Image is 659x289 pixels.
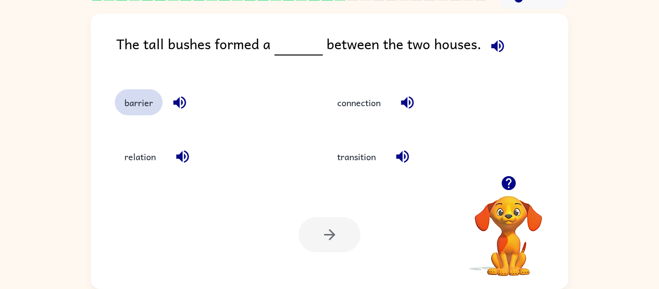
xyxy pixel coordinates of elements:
button: barrier [115,89,163,115]
video: Your browser must support playing .mp4 files to use Literably. Please try using another browser. [460,181,557,277]
button: transition [328,144,385,170]
button: relation [115,144,165,170]
button: connection [328,89,390,115]
div: The tall bushes formed a between the two houses. [116,33,568,70]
